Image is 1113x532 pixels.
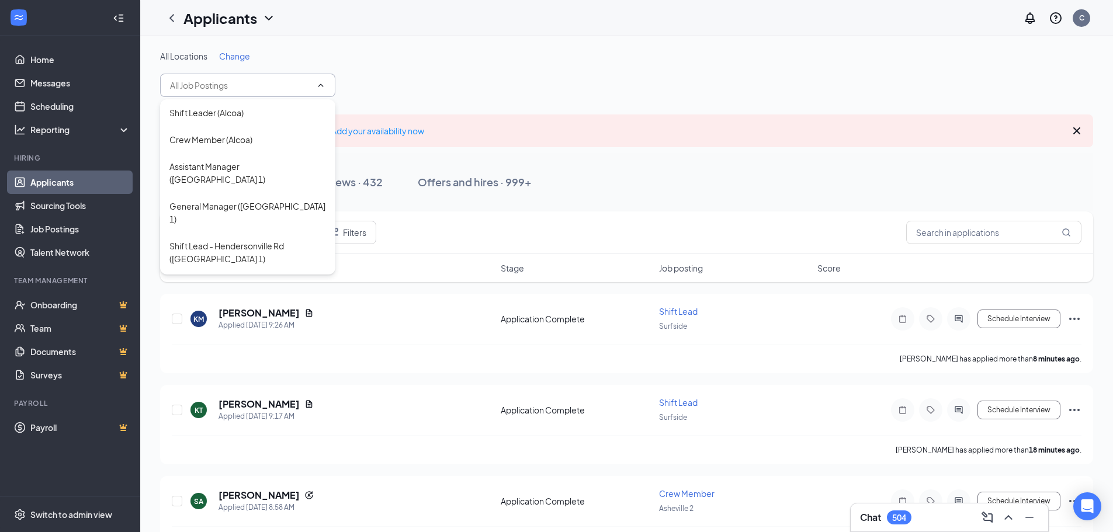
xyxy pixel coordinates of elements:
[170,79,311,92] input: All Job Postings
[14,153,128,163] div: Hiring
[169,200,326,225] div: General Manager ([GEOGRAPHIC_DATA] 1)
[501,404,652,416] div: Application Complete
[183,8,257,28] h1: Applicants
[980,510,994,524] svg: ComposeMessage
[1070,124,1084,138] svg: Cross
[501,495,652,507] div: Application Complete
[952,496,966,506] svg: ActiveChat
[1067,403,1081,417] svg: Ellipses
[30,124,131,135] div: Reporting
[1079,13,1084,23] div: C
[219,398,300,411] h5: [PERSON_NAME]
[659,397,698,408] span: Shift Lead
[165,11,179,25] svg: ChevronLeft
[1049,11,1063,25] svg: QuestionInfo
[977,401,1060,419] button: Schedule Interview
[501,313,652,325] div: Application Complete
[977,492,1060,510] button: Schedule Interview
[896,496,910,506] svg: Note
[952,314,966,324] svg: ActiveChat
[30,241,130,264] a: Talent Network
[1029,446,1080,454] b: 18 minutes ago
[219,319,314,331] div: Applied [DATE] 9:26 AM
[303,175,383,189] div: Interviews · 432
[195,405,203,415] div: KT
[1067,312,1081,326] svg: Ellipses
[659,504,694,513] span: Asheville 2
[30,363,130,387] a: SurveysCrown
[1020,508,1039,527] button: Minimize
[659,306,698,317] span: Shift Lead
[13,12,25,23] svg: WorkstreamLogo
[659,322,687,331] span: Surfside
[659,262,703,274] span: Job posting
[30,217,130,241] a: Job Postings
[501,262,524,274] span: Stage
[1001,510,1015,524] svg: ChevronUp
[14,398,128,408] div: Payroll
[304,308,314,318] svg: Document
[952,405,966,415] svg: ActiveChat
[896,445,1081,455] p: [PERSON_NAME] has applied more than .
[924,496,938,506] svg: Tag
[331,126,424,136] a: Add your availability now
[978,508,997,527] button: ComposeMessage
[30,509,112,520] div: Switch to admin view
[977,310,1060,328] button: Schedule Interview
[418,175,532,189] div: Offers and hires · 999+
[14,124,26,135] svg: Analysis
[30,95,130,118] a: Scheduling
[169,239,326,265] div: Shift Lead - Hendersonville Rd ([GEOGRAPHIC_DATA] 1)
[169,160,326,186] div: Assistant Manager ([GEOGRAPHIC_DATA] 1)
[304,491,314,500] svg: Reapply
[219,307,300,319] h5: [PERSON_NAME]
[219,502,314,513] div: Applied [DATE] 8:58 AM
[900,354,1081,364] p: [PERSON_NAME] has applied more than .
[1073,492,1101,520] div: Open Intercom Messenger
[1023,11,1037,25] svg: Notifications
[30,171,130,194] a: Applicants
[317,221,376,244] button: Filter Filters
[1062,228,1071,237] svg: MagnifyingGlass
[169,133,252,146] div: Crew Member (Alcoa)
[219,411,314,422] div: Applied [DATE] 9:17 AM
[30,48,130,71] a: Home
[262,11,276,25] svg: ChevronDown
[113,12,124,24] svg: Collapse
[906,221,1081,244] input: Search in applications
[860,511,881,524] h3: Chat
[30,71,130,95] a: Messages
[1067,494,1081,508] svg: Ellipses
[14,509,26,520] svg: Settings
[30,293,130,317] a: OnboardingCrown
[30,416,130,439] a: PayrollCrown
[892,513,906,523] div: 504
[1022,510,1036,524] svg: Minimize
[169,106,244,119] div: Shift Leader (Alcoa)
[817,262,841,274] span: Score
[999,508,1018,527] button: ChevronUp
[30,194,130,217] a: Sourcing Tools
[193,314,204,324] div: KM
[1033,354,1080,363] b: 8 minutes ago
[304,399,314,409] svg: Document
[160,51,207,61] span: All Locations
[896,314,910,324] svg: Note
[30,340,130,363] a: DocumentsCrown
[14,276,128,286] div: Team Management
[659,488,715,499] span: Crew Member
[30,317,130,340] a: TeamCrown
[219,51,250,61] span: Change
[219,489,300,502] h5: [PERSON_NAME]
[316,81,325,90] svg: ChevronUp
[659,413,687,422] span: Surfside
[194,496,203,506] div: SA
[924,314,938,324] svg: Tag
[924,405,938,415] svg: Tag
[896,405,910,415] svg: Note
